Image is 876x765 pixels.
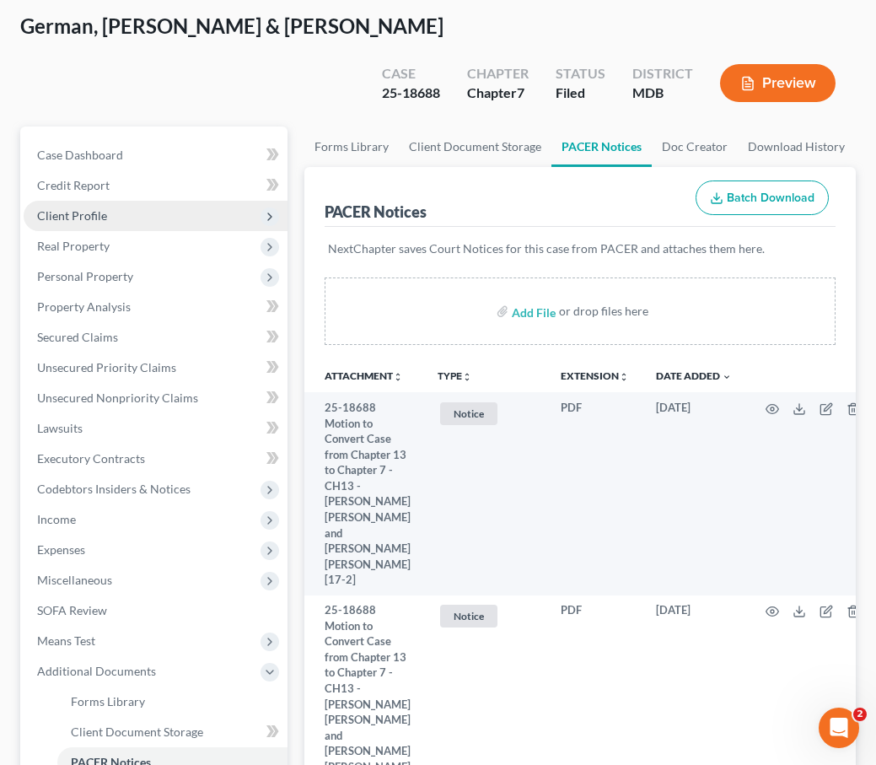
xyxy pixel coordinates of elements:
[325,369,403,382] a: Attachmentunfold_more
[556,64,605,84] div: Status
[20,13,443,38] span: German, [PERSON_NAME] & [PERSON_NAME]
[561,369,629,382] a: Extensionunfold_more
[720,64,836,102] button: Preview
[556,84,605,103] div: Filed
[399,127,551,167] a: Client Document Storage
[37,391,198,405] span: Unsecured Nonpriority Claims
[24,595,288,626] a: SOFA Review
[37,451,145,466] span: Executory Contracts
[632,64,693,84] div: District
[393,372,403,382] i: unfold_more
[24,383,288,413] a: Unsecured Nonpriority Claims
[24,170,288,201] a: Credit Report
[37,421,83,435] span: Lawsuits
[462,372,472,382] i: unfold_more
[37,360,176,374] span: Unsecured Priority Claims
[738,127,855,167] a: Download History
[24,413,288,444] a: Lawsuits
[37,482,191,496] span: Codebtors Insiders & Notices
[722,372,732,382] i: expand_more
[382,64,440,84] div: Case
[619,372,629,382] i: unfold_more
[652,127,738,167] a: Doc Creator
[24,444,288,474] a: Executory Contracts
[37,178,110,192] span: Credit Report
[37,239,110,253] span: Real Property
[37,330,118,344] span: Secured Claims
[304,392,424,595] td: 25-18688 Motion to Convert Case from Chapter 13 to Chapter 7 - CH13 - [PERSON_NAME] [PERSON_NAME]...
[71,725,203,739] span: Client Document Storage
[551,127,652,167] a: PACER Notices
[642,392,745,595] td: [DATE]
[24,140,288,170] a: Case Dashboard
[547,392,642,595] td: PDF
[71,694,145,708] span: Forms Library
[37,573,112,587] span: Miscellaneous
[37,664,156,678] span: Additional Documents
[440,605,497,628] span: Notice
[37,208,107,223] span: Client Profile
[24,353,288,383] a: Unsecured Priority Claims
[24,292,288,322] a: Property Analysis
[37,512,76,526] span: Income
[325,202,427,222] div: PACER Notices
[632,84,693,103] div: MDB
[24,322,288,353] a: Secured Claims
[57,717,288,747] a: Client Document Storage
[37,148,123,162] span: Case Dashboard
[37,299,131,314] span: Property Analysis
[438,371,472,382] button: TYPEunfold_more
[727,191,814,205] span: Batch Download
[304,127,399,167] a: Forms Library
[517,84,524,100] span: 7
[382,84,440,103] div: 25-18688
[37,269,133,283] span: Personal Property
[440,402,497,425] span: Notice
[438,602,534,630] a: Notice
[696,180,829,216] button: Batch Download
[57,687,288,717] a: Forms Library
[559,303,648,320] div: or drop files here
[819,708,859,748] iframe: Intercom live chat
[467,64,529,84] div: Chapter
[853,708,867,721] span: 2
[438,400,534,428] a: Notice
[37,603,107,617] span: SOFA Review
[656,369,732,382] a: Date Added expand_more
[467,84,529,103] div: Chapter
[37,542,85,557] span: Expenses
[37,633,95,648] span: Means Test
[328,240,832,257] p: NextChapter saves Court Notices for this case from PACER and attaches them here.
